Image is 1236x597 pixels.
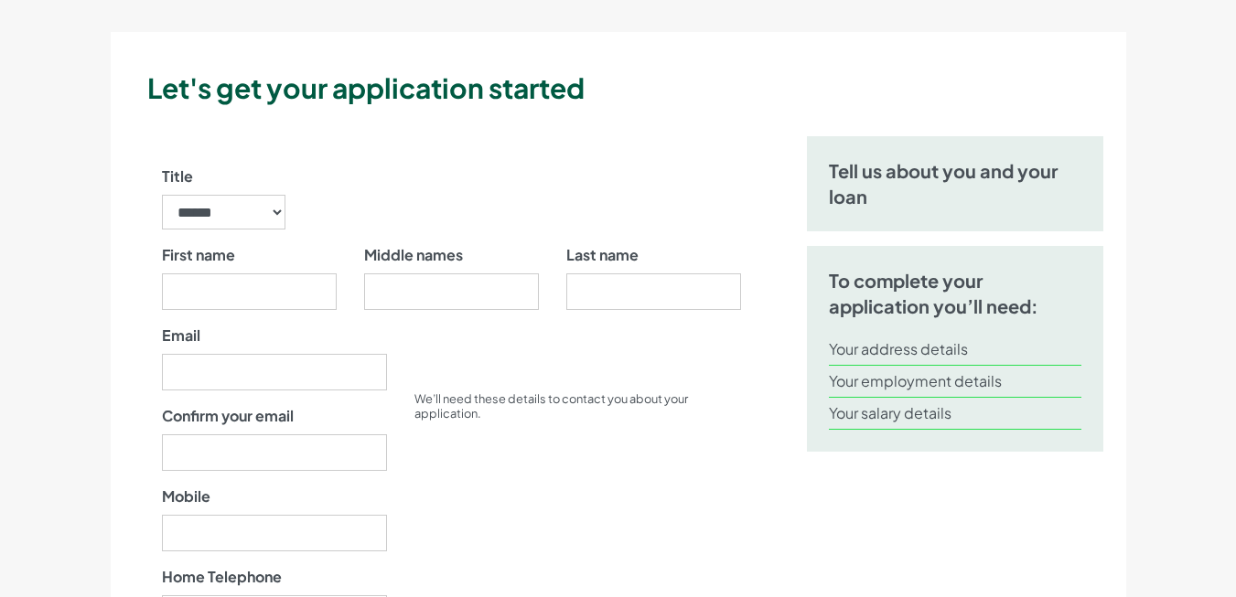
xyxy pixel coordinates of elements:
h5: Tell us about you and your loan [829,158,1082,209]
label: Mobile [162,485,210,507]
li: Your employment details [829,366,1082,398]
h5: To complete your application you’ll need: [829,268,1082,319]
label: Middle names [364,244,463,266]
h3: Let's get your application started [147,69,1119,107]
label: Title [162,165,193,187]
label: Confirm your email [162,405,294,427]
li: Your address details [829,334,1082,366]
label: Email [162,325,200,346]
li: Your salary details [829,398,1082,430]
label: First name [162,244,235,266]
label: Last name [566,244,639,266]
label: Home Telephone [162,566,282,588]
small: We’ll need these details to contact you about your application. [414,391,688,421]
